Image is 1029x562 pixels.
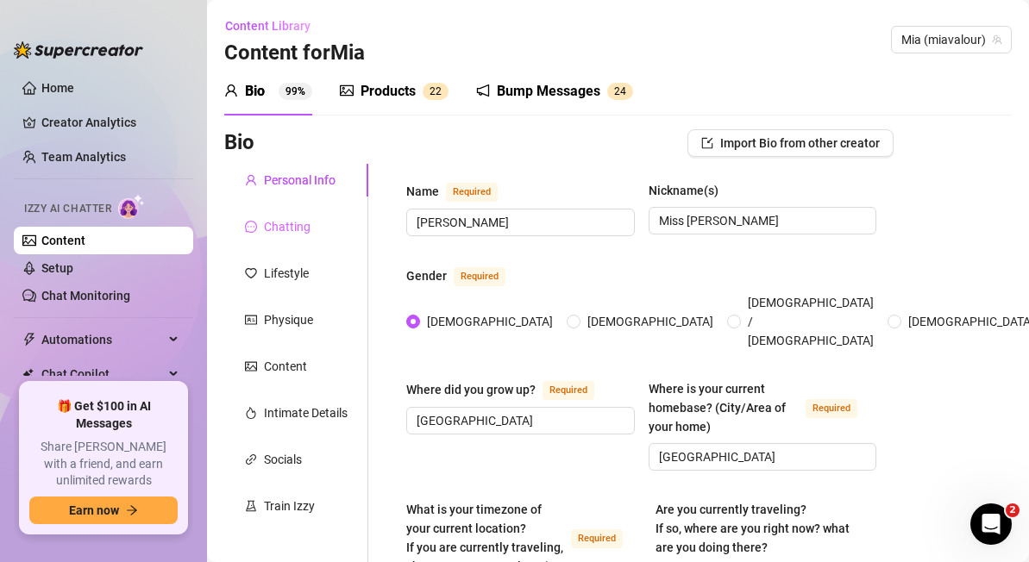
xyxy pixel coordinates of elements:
button: Earn nowarrow-right [29,496,178,524]
a: Chat Monitoring [41,289,130,303]
div: Content [264,357,307,376]
span: Required [454,267,505,286]
span: fire [245,407,257,419]
sup: 99% [279,83,312,100]
h3: Content for Mia [224,40,365,67]
span: experiment [245,500,257,512]
a: Home [41,81,74,95]
div: Gender [406,266,447,285]
span: heart [245,267,257,279]
span: user [224,84,238,97]
span: user [245,174,257,186]
div: Socials [264,450,302,469]
span: 2 [614,85,620,97]
a: Setup [41,261,73,275]
span: 🎁 Get $100 in AI Messages [29,398,178,432]
label: Where is your current homebase? (City/Area of your home) [649,379,877,436]
label: Nickname(s) [649,181,731,200]
span: Izzy AI Chatter [24,201,111,217]
img: AI Chatter [118,194,145,219]
iframe: Intercom live chat [970,503,1012,545]
span: Share [PERSON_NAME] with a friend, and earn unlimited rewards [29,439,178,490]
span: 2 [436,85,442,97]
div: Intimate Details [264,403,348,422]
label: Name [406,181,517,202]
span: Are you currently traveling? If so, where are you right now? what are you doing there? [656,503,850,554]
span: Required [571,529,623,548]
div: Physique [264,310,313,329]
span: Required [543,381,594,400]
span: Mia (miavalour) [901,27,1001,53]
span: [DEMOGRAPHIC_DATA] [580,312,720,331]
img: logo-BBDzfeDw.svg [14,41,143,59]
button: Content Library [224,12,324,40]
span: 2 [1006,503,1020,517]
span: Chat Copilot [41,360,164,388]
span: [DEMOGRAPHIC_DATA] [420,312,560,331]
span: arrow-right [126,504,138,516]
span: thunderbolt [22,333,36,347]
div: Products [361,81,416,102]
span: message [245,221,257,233]
span: Required [806,399,857,418]
div: Bump Messages [497,81,600,102]
input: Where did you grow up? [417,411,621,430]
label: Gender [406,265,524,286]
div: Where is your current homebase? (City/Area of your home) [649,379,800,436]
span: picture [245,360,257,372]
div: Name [406,182,439,201]
span: link [245,453,257,465]
span: Automations [41,326,164,353]
h3: Bio [224,129,254,157]
input: Nickname(s) [659,211,863,230]
sup: 24 [607,83,633,100]
span: Earn now [69,503,119,517]
div: Train Izzy [264,496,315,515]
span: Import Bio from other creator [720,136,880,150]
label: Where did you grow up? [406,379,613,400]
button: Import Bio from other creator [687,129,894,157]
div: Bio [245,81,265,102]
input: Where is your current homebase? (City/Area of your home) [659,447,863,466]
img: Chat Copilot [22,368,34,380]
span: team [992,34,1002,45]
div: Personal Info [264,171,336,190]
div: Chatting [264,217,311,236]
span: Content Library [225,19,311,33]
div: Lifestyle [264,264,309,283]
span: notification [476,84,490,97]
span: 2 [430,85,436,97]
span: picture [340,84,354,97]
sup: 22 [423,83,449,100]
span: import [701,137,713,149]
a: Content [41,234,85,247]
span: [DEMOGRAPHIC_DATA] / [DEMOGRAPHIC_DATA] [741,293,881,350]
a: Creator Analytics [41,109,179,136]
span: idcard [245,314,257,326]
div: Where did you grow up? [406,380,536,399]
div: Nickname(s) [649,181,718,200]
span: Required [446,183,498,202]
input: Name [417,213,621,232]
span: 4 [620,85,626,97]
a: Team Analytics [41,150,126,164]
